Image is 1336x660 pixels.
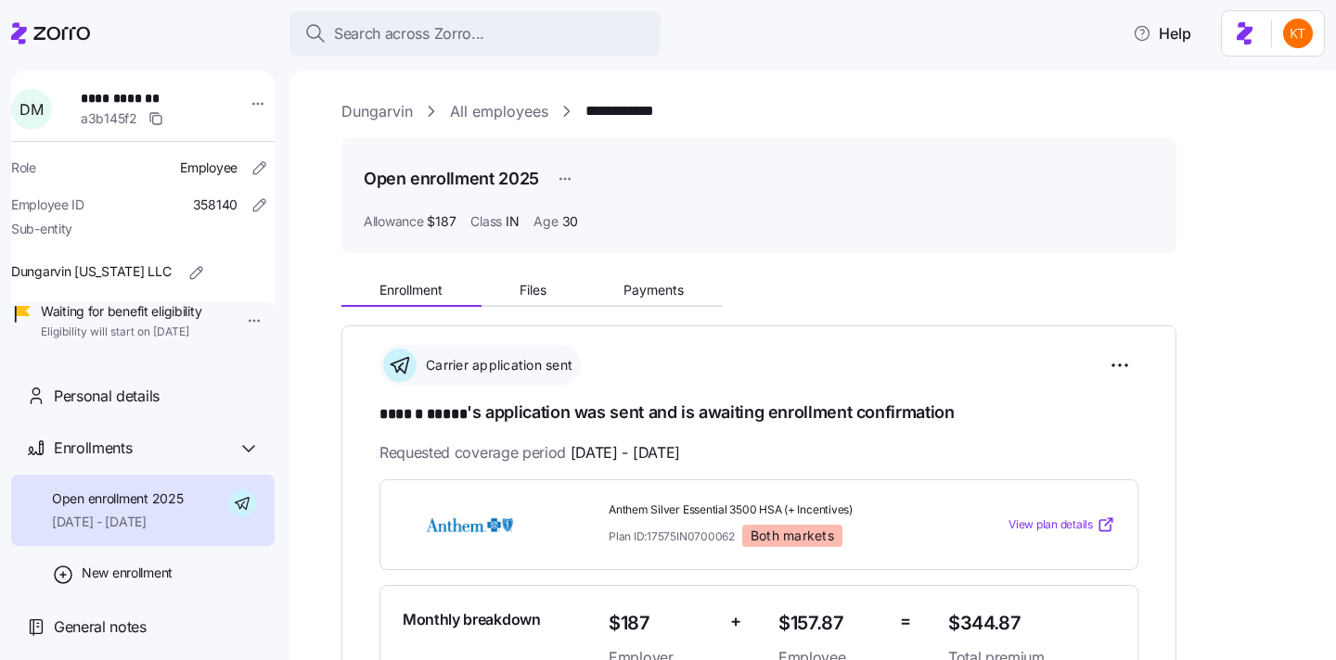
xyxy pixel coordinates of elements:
[11,220,72,238] span: Sub-entity
[1133,22,1191,44] span: Help
[379,400,1138,426] h1: 's application was sent and is awaiting enrollment confirmation
[11,262,171,281] span: Dungarvin [US_STATE] LLC
[751,527,834,544] span: Both markets
[1008,515,1115,534] a: View plan details
[180,159,238,177] span: Employee
[403,608,541,631] span: Monthly breakdown
[571,441,680,464] span: [DATE] - [DATE]
[289,11,661,56] button: Search across Zorro...
[41,302,201,321] span: Waiting for benefit eligibility
[562,212,578,231] span: 30
[1118,15,1206,52] button: Help
[403,503,536,546] img: Anthem
[54,437,132,460] span: Enrollments
[334,22,484,45] span: Search across Zorro...
[364,167,539,190] h1: Open enrollment 2025
[1283,19,1313,48] img: aad2ddc74cf02b1998d54877cdc71599
[193,196,238,214] span: 358140
[81,109,137,128] span: a3b145f2
[948,608,1115,639] span: $344.87
[11,196,84,214] span: Employee ID
[609,502,933,518] span: Anthem Silver Essential 3500 HSA (+ Incentives)
[379,441,680,464] span: Requested coverage period
[54,616,147,639] span: General notes
[54,385,160,408] span: Personal details
[427,212,456,231] span: $187
[623,284,684,297] span: Payments
[450,100,548,123] a: All employees
[379,284,443,297] span: Enrollment
[533,212,558,231] span: Age
[1008,516,1093,534] span: View plan details
[19,102,43,117] span: D M
[41,324,201,340] span: Eligibility will start on [DATE]
[341,100,413,123] a: Dungarvin
[506,212,519,231] span: IN
[82,564,173,582] span: New enrollment
[778,608,885,639] span: $157.87
[609,608,715,639] span: $187
[900,608,911,635] span: =
[609,528,735,544] span: Plan ID: 17575IN0700062
[470,212,502,231] span: Class
[11,159,36,177] span: Role
[730,608,741,635] span: +
[364,212,423,231] span: Allowance
[52,513,183,531] span: [DATE] - [DATE]
[420,356,572,374] span: Carrier application sent
[52,489,183,508] span: Open enrollment 2025
[520,284,546,297] span: Files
